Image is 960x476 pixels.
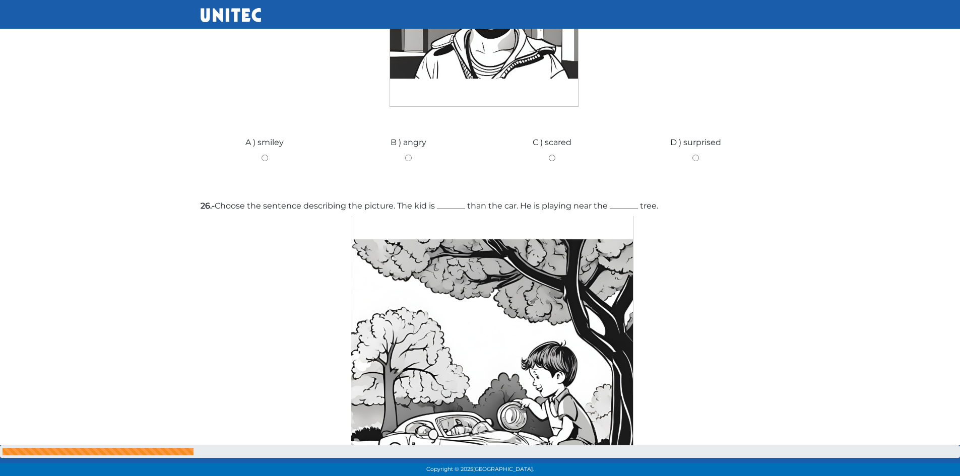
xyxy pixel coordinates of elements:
[473,466,534,472] span: [GEOGRAPHIC_DATA].
[391,137,426,149] label: B ) angry
[201,200,760,212] label: Choose the sentence describing the picture. The kid is _______ than the car. He is playing near t...
[245,137,284,149] label: A ) smiley
[533,137,571,149] label: C ) scared
[201,201,215,211] strong: 26.-
[670,137,721,149] label: D ) surprised
[201,8,261,22] img: UNITEC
